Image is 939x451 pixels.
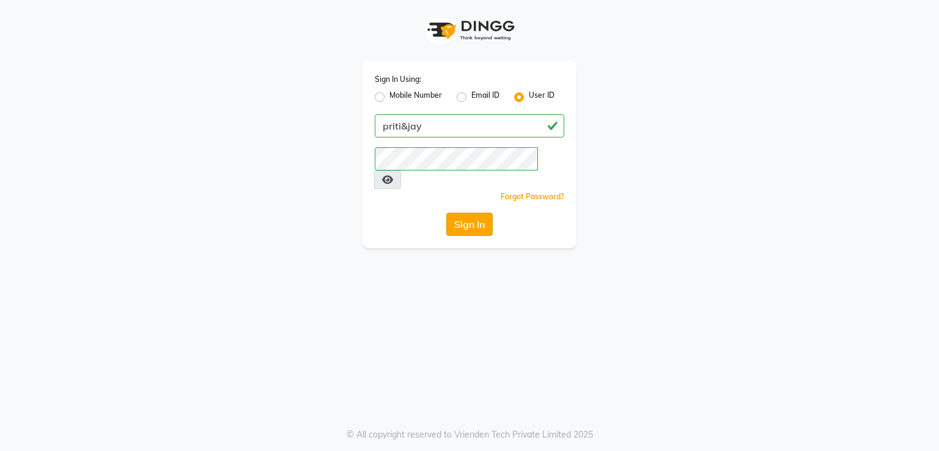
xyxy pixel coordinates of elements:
[421,12,518,48] img: logo1.svg
[446,213,493,236] button: Sign In
[389,90,442,105] label: Mobile Number
[529,90,554,105] label: User ID
[375,147,538,170] input: Username
[471,90,499,105] label: Email ID
[375,74,421,85] label: Sign In Using:
[501,192,564,201] a: Forgot Password?
[375,114,564,137] input: Username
